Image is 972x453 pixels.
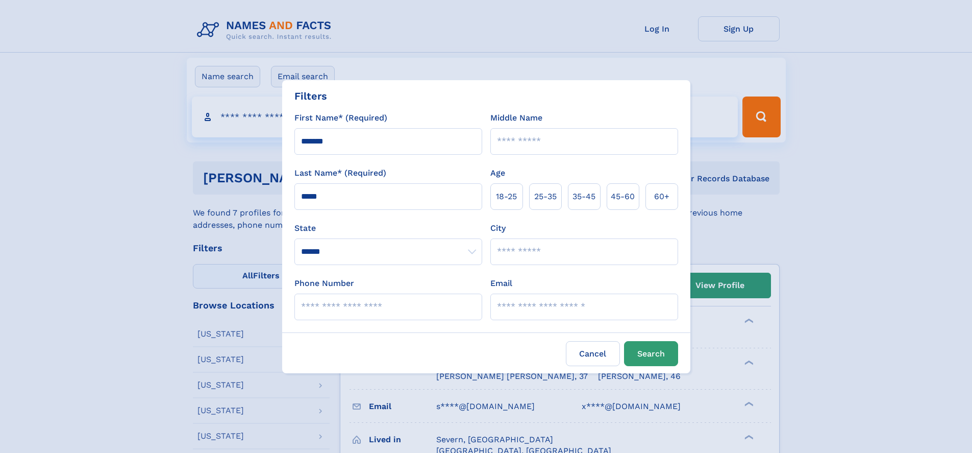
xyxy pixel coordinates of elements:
span: 45‑60 [611,190,635,203]
label: City [490,222,506,234]
button: Search [624,341,678,366]
label: Last Name* (Required) [294,167,386,179]
span: 60+ [654,190,669,203]
span: 35‑45 [572,190,595,203]
label: State [294,222,482,234]
label: First Name* (Required) [294,112,387,124]
label: Phone Number [294,277,354,290]
label: Age [490,167,505,179]
label: Middle Name [490,112,542,124]
span: 25‑35 [534,190,557,203]
div: Filters [294,88,327,104]
label: Cancel [566,341,620,366]
span: 18‑25 [496,190,517,203]
label: Email [490,277,512,290]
